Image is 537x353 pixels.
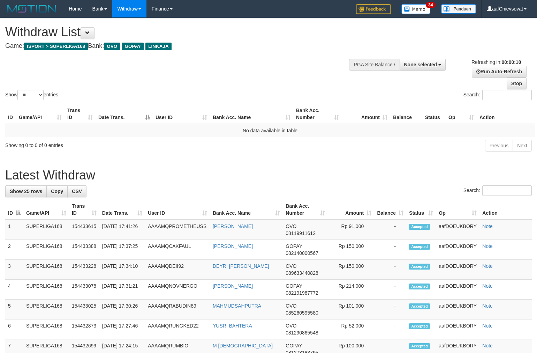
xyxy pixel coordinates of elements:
a: DEYRI [PERSON_NAME] [213,263,269,269]
td: Rp 52,000 [328,319,374,339]
th: Date Trans.: activate to sort column descending [96,104,153,124]
td: - [374,260,406,280]
td: aafDOEUKBORY [436,319,479,339]
input: Search: [482,90,532,100]
th: Op: activate to sort column ascending [436,200,479,220]
td: SUPERLIGA168 [23,319,69,339]
a: Note [482,303,493,309]
th: Bank Acc. Number: activate to sort column ascending [293,104,342,124]
span: Show 25 rows [10,189,42,194]
h4: Game: Bank: [5,43,351,50]
img: Feedback.jpg [356,4,391,14]
td: AAAAMQDEII92 [145,260,210,280]
th: Amount: activate to sort column ascending [328,200,374,220]
td: [DATE] 17:37:25 [99,240,145,260]
td: SUPERLIGA168 [23,300,69,319]
td: - [374,240,406,260]
label: Show entries [5,90,58,100]
span: GOPAY [286,243,302,249]
span: Refreshing in: [471,59,521,65]
td: - [374,220,406,240]
td: aafDOEUKBORY [436,240,479,260]
th: Date Trans.: activate to sort column ascending [99,200,145,220]
button: None selected [400,59,446,71]
td: [DATE] 17:34:10 [99,260,145,280]
img: Button%20Memo.svg [401,4,431,14]
select: Showentries [17,90,44,100]
th: Balance [390,104,422,124]
div: Showing 0 to 0 of 0 entries [5,139,219,149]
th: Action [477,104,535,124]
td: Rp 101,000 [328,300,374,319]
span: Copy [51,189,63,194]
td: AAAAMQPROMETHEUSS [145,220,210,240]
strong: 00:00:10 [501,59,521,65]
td: AAAAMQRABUDIN89 [145,300,210,319]
span: ISPORT > SUPERLIGA168 [24,43,88,50]
span: Accepted [409,224,430,230]
a: Note [482,343,493,348]
td: [DATE] 17:31:21 [99,280,145,300]
input: Search: [482,185,532,196]
td: 3 [5,260,23,280]
td: 4 [5,280,23,300]
span: 34 [426,2,435,8]
td: SUPERLIGA168 [23,240,69,260]
td: 154433388 [69,240,99,260]
span: OVO [286,323,296,329]
th: Trans ID: activate to sort column ascending [69,200,99,220]
span: Accepted [409,343,430,349]
th: User ID: activate to sort column ascending [145,200,210,220]
a: Run Auto-Refresh [472,66,527,78]
span: Accepted [409,284,430,289]
td: 5 [5,300,23,319]
img: MOTION_logo.png [5,3,58,14]
td: 154433078 [69,280,99,300]
td: No data available in table [5,124,535,137]
th: Status: activate to sort column ascending [406,200,436,220]
a: YUSRI BAHTERA [213,323,252,329]
td: 154433228 [69,260,99,280]
td: [DATE] 17:41:26 [99,220,145,240]
td: Rp 91,000 [328,220,374,240]
a: Show 25 rows [5,185,47,197]
td: 2 [5,240,23,260]
a: Note [482,283,493,289]
td: AAAAMQCAKFAUL [145,240,210,260]
a: [PERSON_NAME] [213,243,253,249]
td: aafDOEUKBORY [436,220,479,240]
td: aafDOEUKBORY [436,280,479,300]
th: ID: activate to sort column descending [5,200,23,220]
td: AAAAMQNOVNERGO [145,280,210,300]
span: OVO [286,223,296,229]
a: Note [482,263,493,269]
td: 154432873 [69,319,99,339]
a: Note [482,243,493,249]
a: Stop [507,78,527,89]
td: SUPERLIGA168 [23,280,69,300]
a: M [DEMOGRAPHIC_DATA] [213,343,273,348]
td: [DATE] 17:27:46 [99,319,145,339]
span: OVO [286,303,296,309]
div: PGA Site Balance / [349,59,399,71]
td: - [374,319,406,339]
a: MAHMUDSAHPUTRA [213,303,261,309]
span: Copy 082140000567 to clipboard [286,250,318,256]
h1: Latest Withdraw [5,168,532,182]
th: ID [5,104,16,124]
span: Accepted [409,323,430,329]
th: Action [479,200,532,220]
span: OVO [286,263,296,269]
span: Copy 081290865548 to clipboard [286,330,318,336]
td: aafDOEUKBORY [436,260,479,280]
label: Search: [463,185,532,196]
td: SUPERLIGA168 [23,260,69,280]
span: Accepted [409,244,430,250]
img: panduan.png [441,4,476,14]
th: Trans ID: activate to sort column ascending [65,104,96,124]
span: Copy 08119911612 to clipboard [286,230,316,236]
td: 154433615 [69,220,99,240]
span: None selected [404,62,437,67]
th: Game/API: activate to sort column ascending [16,104,65,124]
a: Note [482,323,493,329]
